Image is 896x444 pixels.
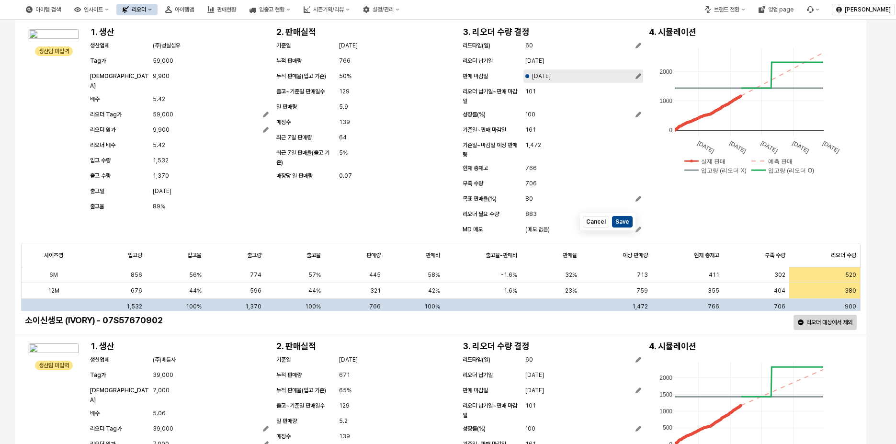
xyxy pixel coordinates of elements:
span: 판매 마감일 [463,387,488,394]
span: 766 [339,56,351,66]
div: 생산팀 미입력 [39,46,69,56]
div: 생산팀 미입력 [39,361,69,370]
span: 판매율 [563,251,577,259]
span: 누적 판매량 [276,57,302,64]
div: Menu item 6 [801,4,825,15]
span: 리드타임(일) [463,356,490,363]
span: 321 [370,287,381,295]
span: 5.06 [153,409,166,418]
span: 57% [308,271,321,279]
button: 39,000 [153,423,269,434]
button: 9,900 [153,124,269,136]
span: 101 [525,87,536,96]
span: 50% [339,71,352,81]
button: 59,000 [153,109,269,120]
span: 139 [339,432,350,441]
span: 58% [428,271,440,279]
span: 기준일 [276,356,291,363]
span: 355 [708,287,719,295]
button: 60 [525,354,641,365]
span: 80 [525,194,533,204]
span: 출고량 [247,251,261,259]
h4: 1. 생산 [90,27,114,37]
span: 리오더 수량 [831,251,856,259]
span: 129 [339,87,350,96]
div: 브랜드 전환 [699,4,751,15]
span: 배수 [90,410,100,417]
button: [PERSON_NAME] [832,4,895,15]
button: [DATE] [525,70,641,82]
span: 32% [565,271,577,279]
span: 100% [305,303,321,310]
span: [DATE] [339,41,358,50]
span: 출고~기준일 판매일수 [276,88,325,95]
span: 일 판매량 [276,418,297,424]
span: 59,000 [153,110,173,119]
div: 입출고 현황 [244,4,296,15]
span: 출고율 [90,203,104,210]
button: Save [612,216,633,228]
span: 520 [845,271,856,279]
span: 161 [525,125,536,135]
span: 매장수 [276,433,291,440]
span: [DEMOGRAPHIC_DATA] [90,387,149,403]
span: 기준일 [276,42,291,49]
span: 매장수 [276,119,291,125]
span: 856 [131,271,142,279]
button: 60 [525,40,641,51]
span: 1,370 [153,171,169,181]
span: 입고량 [128,251,142,259]
span: 부족 수량 [765,251,785,259]
span: 입고율 [187,251,202,259]
span: 23% [565,287,577,295]
span: 누적 판매율(입고 기준) [276,73,326,80]
button: 리오더 [116,4,158,15]
span: 현재 총재고 [463,165,488,171]
span: 766 [708,303,719,310]
span: 일 판매량 [276,103,297,110]
span: 60 [525,355,533,364]
span: 목표 판매율(%) [463,195,497,202]
span: 배수 [90,96,100,102]
span: 44% [308,287,321,295]
span: 1,472 [632,303,648,310]
div: 판매현황 [217,6,236,13]
span: 759 [636,287,648,295]
span: 7,000 [153,386,170,395]
span: 100% [186,303,202,310]
h4: 2. 판매실적 [276,27,316,37]
span: 100% [424,303,440,310]
span: 1.6% [504,287,517,295]
div: 브랜드 전환 [714,6,739,13]
span: 리오더 필요 수량 [463,211,499,217]
span: 출고율-판매비 [486,251,517,259]
span: 리오더 납기일~판매 마감일 [463,88,517,104]
p: 리오더 대상에서 제외 [806,319,852,326]
span: 101 [525,401,536,410]
span: (메모 없음) [525,225,550,234]
span: 5.2 [339,416,348,426]
span: 출고 수량 [90,172,111,179]
span: 5.42 [153,140,165,150]
div: 아이템맵 [175,6,194,13]
div: 인사이트 [84,6,103,13]
h4: 2. 판매실적 [276,342,316,351]
div: 영업 page [753,4,799,15]
span: 판매량 [366,251,381,259]
button: 판매현황 [202,4,242,15]
button: 시즌기획/리뷰 [298,4,355,15]
span: 12M [48,287,59,295]
span: 성장률(%) [463,111,486,118]
button: 아이템 검색 [20,4,67,15]
span: 생산업체 [90,356,109,363]
p: [PERSON_NAME] [845,6,891,13]
div: 입출고 현황 [259,6,284,13]
span: 42% [428,287,440,295]
button: 100 [525,109,641,120]
div: 아이템 검색 [35,6,61,13]
span: 1,370 [245,303,261,310]
span: 현재 총재고 [694,251,719,259]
